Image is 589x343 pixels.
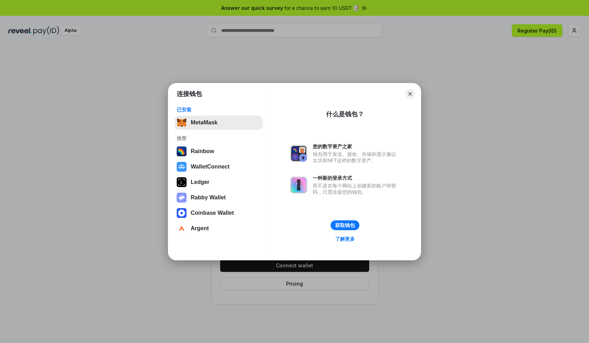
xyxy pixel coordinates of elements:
[175,175,263,189] button: Ledger
[331,220,359,230] button: 获取钱包
[331,234,359,243] a: 了解更多
[177,90,202,98] h1: 连接钱包
[177,224,187,233] img: svg+xml,%3Csvg%20width%3D%2228%22%20height%3D%2228%22%20viewBox%3D%220%200%2028%2028%22%20fill%3D...
[335,222,355,228] div: 获取钱包
[191,164,230,170] div: WalletConnect
[326,110,364,118] div: 什么是钱包？
[175,144,263,158] button: Rainbow
[405,89,415,99] button: Close
[177,193,187,203] img: svg+xml,%3Csvg%20xmlns%3D%22http%3A%2F%2Fwww.w3.org%2F2000%2Fsvg%22%20fill%3D%22none%22%20viewBox...
[175,160,263,174] button: WalletConnect
[335,236,355,242] div: 了解更多
[175,116,263,130] button: MetaMask
[177,146,187,156] img: svg+xml,%3Csvg%20width%3D%22120%22%20height%3D%22120%22%20viewBox%3D%220%200%20120%20120%22%20fil...
[191,148,214,155] div: Rainbow
[313,183,400,195] div: 而不是在每个网站上创建新的账户和密码，只需连接您的钱包。
[175,206,263,220] button: Coinbase Wallet
[290,177,307,193] img: svg+xml,%3Csvg%20xmlns%3D%22http%3A%2F%2Fwww.w3.org%2F2000%2Fsvg%22%20fill%3D%22none%22%20viewBox...
[313,175,400,181] div: 一种新的登录方式
[177,107,260,113] div: 已安装
[191,179,209,185] div: Ledger
[191,119,217,126] div: MetaMask
[177,118,187,128] img: svg+xml,%3Csvg%20fill%3D%22none%22%20height%3D%2233%22%20viewBox%3D%220%200%2035%2033%22%20width%...
[313,143,400,150] div: 您的数字资产之家
[177,177,187,187] img: svg+xml,%3Csvg%20xmlns%3D%22http%3A%2F%2Fwww.w3.org%2F2000%2Fsvg%22%20width%3D%2228%22%20height%3...
[177,208,187,218] img: svg+xml,%3Csvg%20width%3D%2228%22%20height%3D%2228%22%20viewBox%3D%220%200%2028%2028%22%20fill%3D...
[191,210,234,216] div: Coinbase Wallet
[191,194,226,201] div: Rabby Wallet
[175,191,263,205] button: Rabby Wallet
[177,135,260,142] div: 推荐
[177,162,187,172] img: svg+xml,%3Csvg%20width%3D%2228%22%20height%3D%2228%22%20viewBox%3D%220%200%2028%2028%22%20fill%3D...
[191,225,209,232] div: Argent
[313,151,400,164] div: 钱包用于发送、接收、存储和显示像以太坊和NFT这样的数字资产。
[175,221,263,235] button: Argent
[290,145,307,162] img: svg+xml,%3Csvg%20xmlns%3D%22http%3A%2F%2Fwww.w3.org%2F2000%2Fsvg%22%20fill%3D%22none%22%20viewBox...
